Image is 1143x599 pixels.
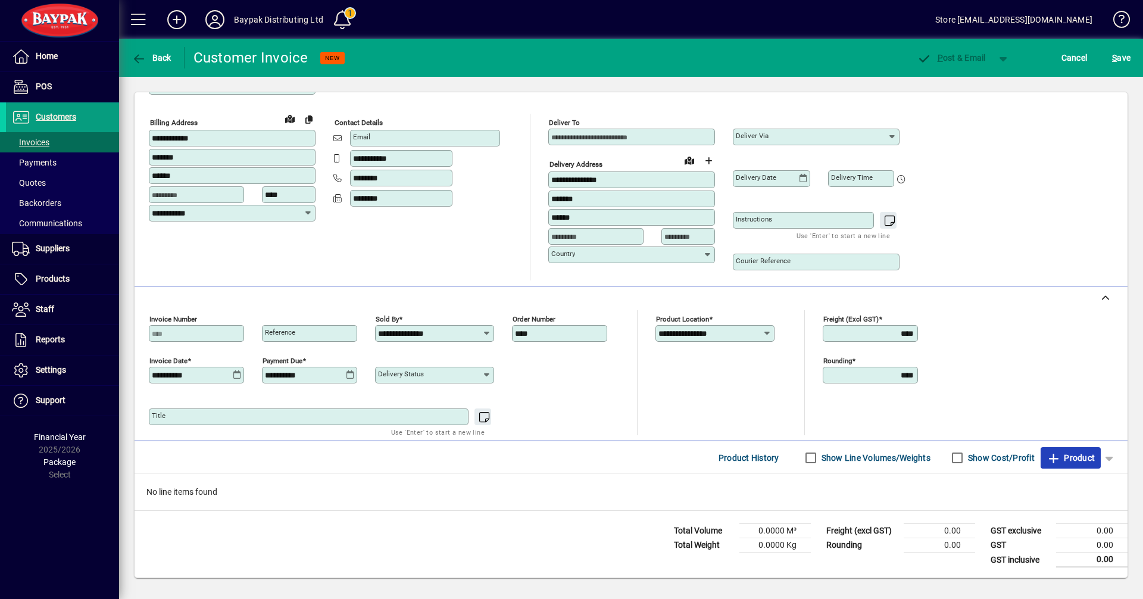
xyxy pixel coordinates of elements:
td: 0.0000 Kg [739,538,811,553]
a: View on map [680,151,699,170]
td: 0.00 [904,538,975,553]
span: Settings [36,365,66,375]
span: Support [36,395,65,405]
td: 0.0000 M³ [739,524,811,538]
mat-label: Order number [513,315,555,323]
td: Total Weight [668,538,739,553]
mat-label: Sold by [376,315,399,323]
button: Choose address [699,151,718,170]
span: Home [36,51,58,61]
span: Package [43,457,76,467]
td: 0.00 [1056,538,1128,553]
a: View on map [280,109,299,128]
span: Customers [36,112,76,121]
div: Baypak Distributing Ltd [234,10,323,29]
button: Back [129,47,174,68]
mat-label: Deliver via [736,132,769,140]
a: Suppliers [6,234,119,264]
a: Home [6,42,119,71]
mat-label: Rounding [823,357,852,365]
mat-hint: Use 'Enter' to start a new line [391,425,485,439]
td: GST inclusive [985,553,1056,567]
span: Cancel [1061,48,1088,67]
mat-label: Product location [656,315,709,323]
td: 0.00 [1056,524,1128,538]
a: Knowledge Base [1104,2,1128,41]
mat-label: Payment due [263,357,302,365]
button: Add [158,9,196,30]
td: Rounding [820,538,904,553]
span: Reports [36,335,65,344]
mat-label: Delivery date [736,173,776,182]
span: ost & Email [917,53,986,63]
span: S [1112,53,1117,63]
mat-label: Delivery time [831,173,873,182]
span: Suppliers [36,244,70,253]
a: Invoices [6,132,119,152]
div: Store [EMAIL_ADDRESS][DOMAIN_NAME] [935,10,1092,29]
a: Communications [6,213,119,233]
mat-label: Instructions [736,215,772,223]
app-page-header-button: Back [119,47,185,68]
mat-label: Title [152,411,165,420]
a: Staff [6,295,119,325]
button: Save [1109,47,1133,68]
div: No line items found [135,474,1128,510]
a: Support [6,386,119,416]
a: Settings [6,355,119,385]
span: Product History [719,448,779,467]
span: NEW [325,54,340,62]
mat-label: Delivery status [378,370,424,378]
td: Freight (excl GST) [820,524,904,538]
td: Total Volume [668,524,739,538]
span: POS [36,82,52,91]
span: Quotes [12,178,46,188]
span: Backorders [12,198,61,208]
button: Product [1041,447,1101,469]
span: Financial Year [34,432,86,442]
td: GST exclusive [985,524,1056,538]
button: Profile [196,9,234,30]
span: P [938,53,943,63]
a: Payments [6,152,119,173]
span: Product [1047,448,1095,467]
mat-hint: Use 'Enter' to start a new line [797,229,890,242]
button: Copy to Delivery address [299,110,318,129]
a: Quotes [6,173,119,193]
mat-label: Freight (excl GST) [823,315,879,323]
button: Cancel [1058,47,1091,68]
a: Backorders [6,193,119,213]
mat-label: Country [551,249,575,258]
span: Invoices [12,138,49,147]
span: Communications [12,219,82,228]
label: Show Cost/Profit [966,452,1035,464]
button: Product History [714,447,784,469]
span: Payments [12,158,57,167]
mat-label: Courier Reference [736,257,791,265]
td: GST [985,538,1056,553]
span: ave [1112,48,1130,67]
mat-label: Deliver To [549,118,580,127]
td: 0.00 [904,524,975,538]
mat-label: Invoice date [149,357,188,365]
a: POS [6,72,119,102]
button: Post & Email [911,47,992,68]
label: Show Line Volumes/Weights [819,452,930,464]
span: Staff [36,304,54,314]
mat-label: Invoice number [149,315,197,323]
a: Products [6,264,119,294]
a: Reports [6,325,119,355]
span: Back [132,53,171,63]
span: Products [36,274,70,283]
div: Customer Invoice [193,48,308,67]
mat-label: Reference [265,328,295,336]
mat-label: Email [353,133,370,141]
td: 0.00 [1056,553,1128,567]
